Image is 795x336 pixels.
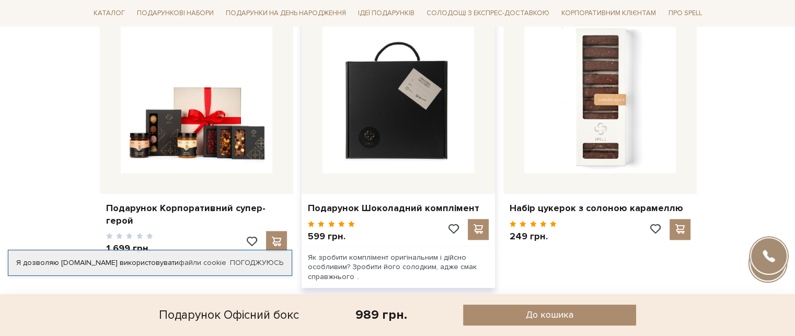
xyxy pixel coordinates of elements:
[159,305,299,326] div: Подарунок Офісний бокс
[463,305,636,326] button: До кошика
[355,307,407,323] div: 989 грн.
[308,202,489,214] a: Подарунок Шоколадний комплімент
[302,247,495,288] div: Як зробити комплімент оригінальним і дійсно особливим? Зробити його солодким, адже смак справжньо...
[106,202,287,227] a: Подарунок Корпоративний супер-герой
[230,258,283,268] a: Погоджуюсь
[106,242,154,254] p: 1 699 грн.
[510,230,557,242] p: 249 грн.
[222,5,350,21] span: Подарунки на День народження
[557,4,660,22] a: Корпоративним клієнтам
[510,202,690,214] a: Набір цукерок з солоною карамеллю
[322,21,474,173] img: Подарунок Шоколадний комплімент
[422,4,554,22] a: Солодощі з експрес-доставкою
[664,5,706,21] span: Про Spell
[133,5,218,21] span: Подарункові набори
[308,230,355,242] p: 599 грн.
[179,258,226,267] a: файли cookie
[89,5,129,21] span: Каталог
[8,258,292,268] div: Я дозволяю [DOMAIN_NAME] використовувати
[526,309,573,321] span: До кошика
[354,5,419,21] span: Ідеї подарунків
